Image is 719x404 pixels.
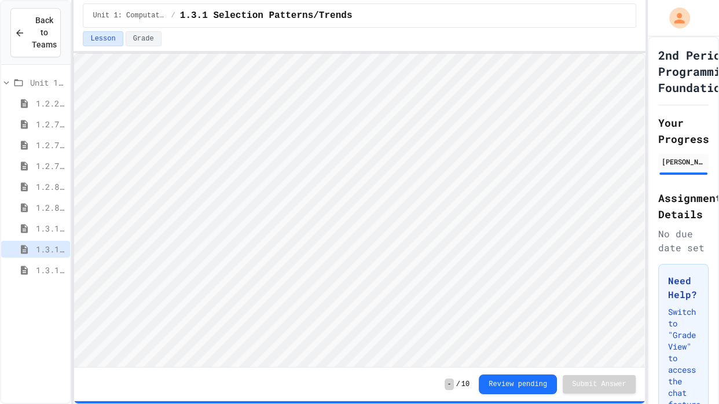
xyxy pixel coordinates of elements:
span: 1.3.1 Selection Patterns/Trends [180,9,353,23]
button: Back to Teams [10,8,61,57]
h2: Your Progress [658,115,709,147]
span: 1.2.8 Task 2 [36,201,65,214]
span: 1.3.1 Selection Patterns/Trends [36,243,65,255]
span: 1.2.7 Selection [36,139,65,151]
span: 10 [461,380,469,389]
span: Back to Teams [32,14,57,51]
h2: Assignment Details [658,190,709,222]
div: My Account [657,5,693,31]
span: - [445,379,453,390]
button: Review pending [479,374,557,394]
span: Submit Answer [572,380,626,389]
div: No due date set [658,227,709,255]
button: Submit Answer [563,375,636,394]
h3: Need Help? [668,274,699,302]
span: Unit 1: Computational Thinking and Problem Solving [30,76,65,89]
button: Grade [126,31,162,46]
span: / [171,11,175,20]
div: [PERSON_NAME] [662,156,705,167]
span: 1.2.2 Variable Types [36,97,65,109]
button: Lesson [83,31,123,46]
span: 1.2.7 PB & J Sequencing [36,118,65,130]
span: 1.3.1 Iteration Patterns/Trends [36,264,65,276]
span: Unit 1: Computational Thinking and Problem Solving [93,11,166,20]
span: 1.2.8 Task 1 [36,181,65,193]
span: 1.3.1 Sequencing Patterns/Trends [36,222,65,234]
iframe: Snap! Programming Environment [74,54,644,367]
span: / [456,380,460,389]
span: 1.2.7 Iteration [36,160,65,172]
